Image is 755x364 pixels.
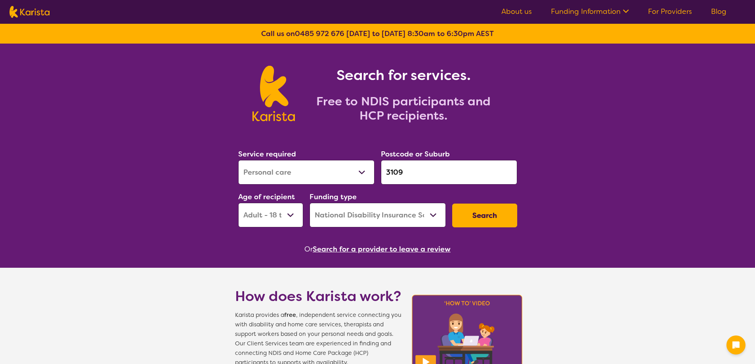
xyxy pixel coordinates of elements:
[235,287,401,306] h1: How does Karista work?
[304,66,503,85] h1: Search for services.
[252,66,295,121] img: Karista logo
[452,204,517,227] button: Search
[381,160,517,185] input: Type
[313,243,451,255] button: Search for a provider to leave a review
[238,149,296,159] label: Service required
[711,7,726,16] a: Blog
[381,149,450,159] label: Postcode or Suburb
[261,29,494,38] b: Call us on [DATE] to [DATE] 8:30am to 6:30pm AEST
[238,192,295,202] label: Age of recipient
[551,7,629,16] a: Funding Information
[304,243,313,255] span: Or
[304,94,503,123] h2: Free to NDIS participants and HCP recipients.
[310,192,357,202] label: Funding type
[10,6,50,18] img: Karista logo
[295,29,344,38] a: 0485 972 676
[284,311,296,319] b: free
[501,7,532,16] a: About us
[648,7,692,16] a: For Providers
